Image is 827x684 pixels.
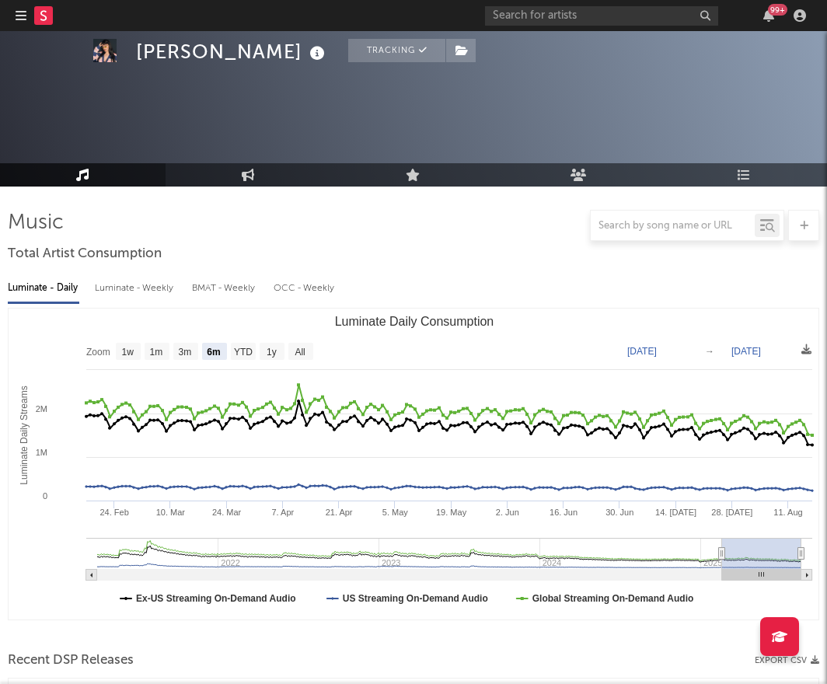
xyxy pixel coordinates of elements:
[8,275,79,302] div: Luminate - Daily
[627,346,657,357] text: [DATE]
[19,386,30,484] text: Luminate Daily Streams
[591,220,755,232] input: Search by song name or URL
[731,346,761,357] text: [DATE]
[711,508,752,517] text: 28. [DATE]
[382,508,409,517] text: 5. May
[267,347,277,358] text: 1y
[436,508,467,517] text: 19. May
[271,508,294,517] text: 7. Apr
[274,275,336,302] div: OCC - Weekly
[705,346,714,357] text: →
[326,508,353,517] text: 21. Apr
[335,315,494,328] text: Luminate Daily Consumption
[755,656,819,665] button: Export CSV
[136,593,296,604] text: Ex-US Streaming On-Demand Audio
[179,347,192,358] text: 3m
[95,275,176,302] div: Luminate - Weekly
[773,508,802,517] text: 11. Aug
[234,347,253,358] text: YTD
[36,448,47,457] text: 1M
[8,651,134,670] span: Recent DSP Releases
[207,347,220,358] text: 6m
[36,404,47,414] text: 2M
[150,347,163,358] text: 1m
[295,347,305,358] text: All
[8,245,162,263] span: Total Artist Consumption
[156,508,186,517] text: 10. Mar
[655,508,696,517] text: 14. [DATE]
[550,508,578,517] text: 16. Jun
[763,9,774,22] button: 99+
[9,309,820,619] svg: Luminate Daily Consumption
[348,39,445,62] button: Tracking
[768,4,787,16] div: 99 +
[212,508,242,517] text: 24. Mar
[532,593,694,604] text: Global Streaming On-Demand Audio
[605,508,633,517] text: 30. Jun
[496,508,519,517] text: 2. Jun
[43,491,47,501] text: 0
[136,39,329,65] div: [PERSON_NAME]
[343,593,488,604] text: US Streaming On-Demand Audio
[99,508,128,517] text: 24. Feb
[122,347,134,358] text: 1w
[192,275,258,302] div: BMAT - Weekly
[86,347,110,358] text: Zoom
[485,6,718,26] input: Search for artists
